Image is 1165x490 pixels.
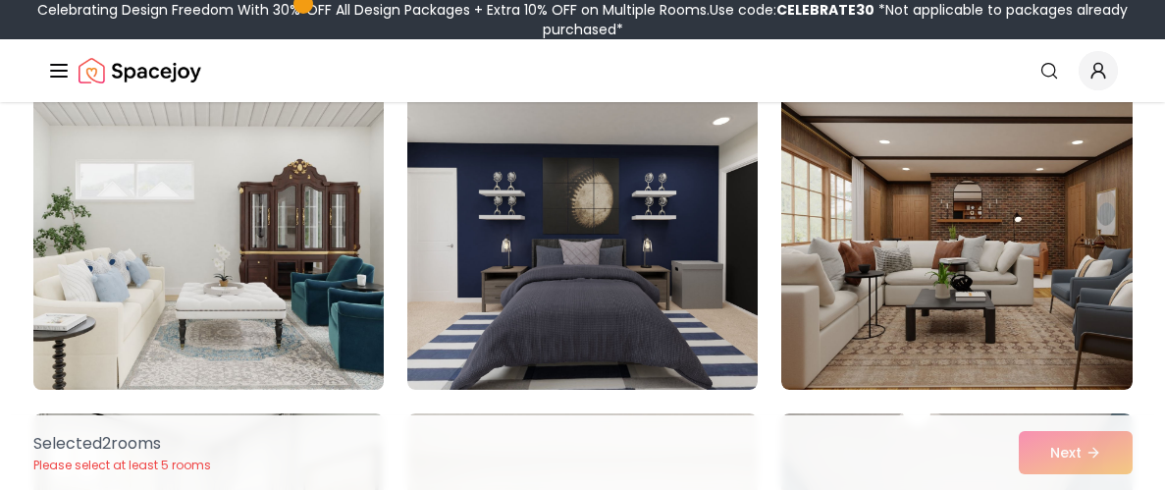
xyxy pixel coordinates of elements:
p: Selected 2 room s [33,432,211,456]
img: Spacejoy Logo [79,51,201,90]
nav: Global [47,39,1118,102]
p: Please select at least 5 rooms [33,458,211,473]
img: Room room-6 [781,76,1132,390]
img: Room room-5 [407,76,758,390]
a: Spacejoy [79,51,201,90]
img: Room room-4 [25,68,393,398]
